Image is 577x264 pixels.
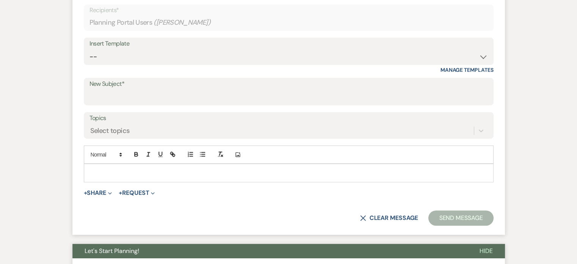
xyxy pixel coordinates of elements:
button: Clear message [360,215,418,221]
span: + [119,190,122,196]
div: Select topics [90,126,130,136]
a: Manage Templates [440,66,494,73]
button: Let's Start Planning! [72,244,467,258]
span: ( [PERSON_NAME] ) [154,17,211,28]
div: Insert Template [90,38,488,49]
button: Request [119,190,155,196]
label: Topics [90,113,488,124]
span: Let's Start Planning! [85,247,139,255]
button: Send Message [428,210,493,226]
span: Hide [480,247,493,255]
p: Recipients* [90,5,488,15]
label: New Subject* [90,79,488,90]
button: Hide [467,244,505,258]
span: + [84,190,87,196]
div: Planning Portal Users [90,15,488,30]
button: Share [84,190,112,196]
